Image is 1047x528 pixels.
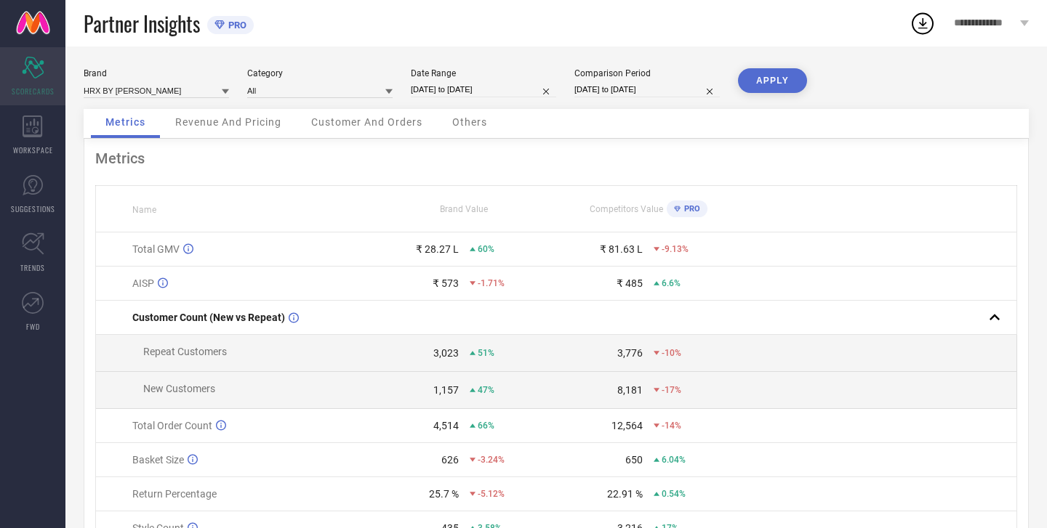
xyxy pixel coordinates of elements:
[574,68,720,78] div: Comparison Period
[662,385,681,395] span: -17%
[440,204,488,214] span: Brand Value
[478,244,494,254] span: 60%
[132,243,180,255] span: Total GMV
[225,20,246,31] span: PRO
[11,203,55,214] span: SUGGESTIONS
[662,455,686,465] span: 6.04%
[662,244,689,254] span: -9.13%
[617,347,643,359] div: 3,776
[478,348,494,358] span: 51%
[175,116,281,128] span: Revenue And Pricing
[738,68,807,93] button: APPLY
[132,420,212,431] span: Total Order Count
[105,116,145,128] span: Metrics
[143,383,215,394] span: New Customers
[411,82,556,97] input: Select date range
[611,420,643,431] div: 12,564
[26,321,40,332] span: FWD
[132,488,217,500] span: Return Percentage
[95,150,1017,167] div: Metrics
[12,86,55,97] span: SCORECARDS
[441,454,459,466] div: 626
[84,9,200,38] span: Partner Insights
[84,68,229,78] div: Brand
[416,243,459,255] div: ₹ 28.27 L
[617,384,643,396] div: 8,181
[478,278,505,288] span: -1.71%
[20,262,45,273] span: TRENDS
[433,420,459,431] div: 4,514
[132,312,285,323] span: Customer Count (New vs Repeat)
[478,385,494,395] span: 47%
[311,116,422,128] span: Customer And Orders
[617,277,643,289] div: ₹ 485
[625,454,643,466] div: 650
[132,205,156,215] span: Name
[607,488,643,500] div: 22.91 %
[132,454,184,466] span: Basket Size
[247,68,393,78] div: Category
[590,204,663,214] span: Competitors Value
[478,421,494,431] span: 66%
[433,277,459,289] div: ₹ 573
[143,346,227,357] span: Repeat Customers
[452,116,487,128] span: Others
[433,347,459,359] div: 3,023
[132,277,154,289] span: AISP
[600,243,643,255] div: ₹ 81.63 L
[662,489,686,499] span: 0.54%
[411,68,556,78] div: Date Range
[478,489,505,499] span: -5.12%
[574,82,720,97] input: Select comparison period
[662,278,681,288] span: 6.6%
[478,455,505,465] span: -3.24%
[681,204,700,214] span: PRO
[433,384,459,396] div: 1,157
[662,348,681,358] span: -10%
[429,488,459,500] div: 25.7 %
[13,145,53,155] span: WORKSPACE
[662,421,681,431] span: -14%
[910,10,936,36] div: Open download list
